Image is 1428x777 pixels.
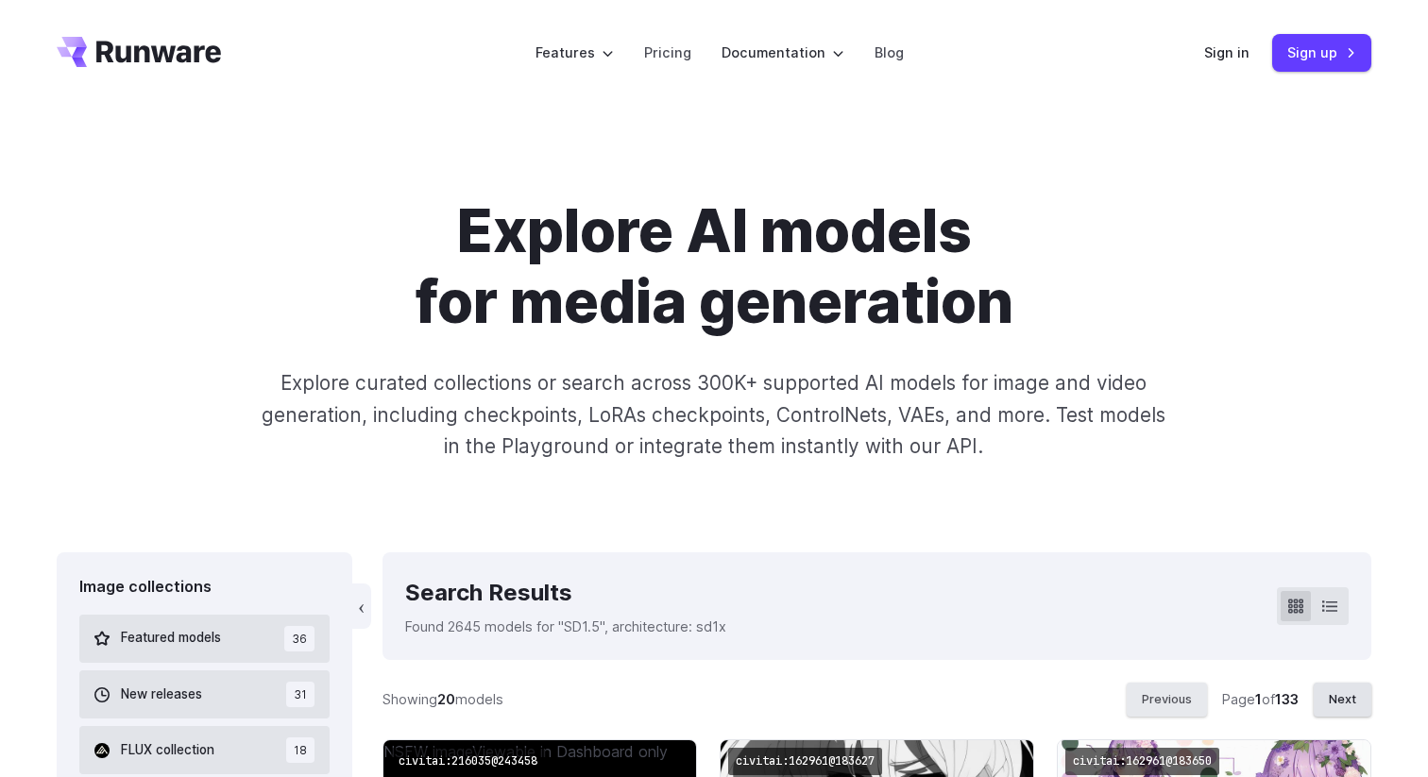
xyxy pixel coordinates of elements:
[1204,42,1249,63] a: Sign in
[254,367,1174,462] p: Explore curated collections or search across 300K+ supported AI models for image and video genera...
[79,575,330,600] div: Image collections
[722,42,844,63] label: Documentation
[382,688,503,710] div: Showing models
[875,42,904,63] a: Blog
[352,583,371,629] button: ‹
[437,691,455,707] strong: 20
[188,196,1240,337] h1: Explore AI models for media generation
[1314,683,1371,717] button: Next
[1127,683,1207,717] button: Previous
[1255,691,1262,707] strong: 1
[405,575,726,611] div: Search Results
[79,726,330,774] button: FLUX collection 18
[383,742,472,761] span: NSFW image
[79,670,330,718] button: New releases 31
[1065,748,1219,775] code: civitai:162961@183650
[1272,34,1371,71] a: Sign up
[644,42,691,63] a: Pricing
[1222,688,1299,710] div: Page of
[286,682,314,707] span: 31
[79,615,330,663] button: Featured models 36
[121,740,214,761] span: FLUX collection
[728,748,882,775] code: civitai:162961@183627
[121,628,221,649] span: Featured models
[121,684,202,705] span: New releases
[284,626,314,651] span: 36
[405,616,726,637] p: Found 2645 models for "SD1.5", architecture: sd1x
[286,737,314,763] span: 18
[472,742,668,761] span: Viewable in Dashboard only
[57,37,221,67] a: Go to /
[391,748,545,775] code: civitai:216035@243458
[1275,691,1299,707] strong: 133
[535,42,614,63] label: Features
